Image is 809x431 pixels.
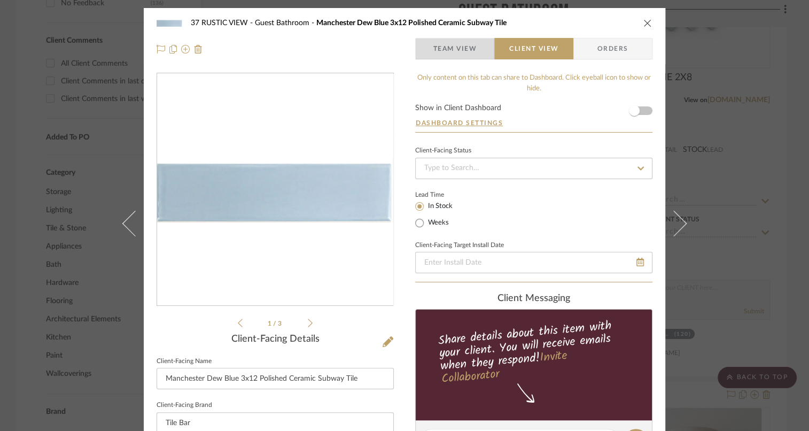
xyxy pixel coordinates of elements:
div: Share details about this item with your client. You will receive emails when they respond! [414,317,654,388]
span: / [273,320,278,327]
label: Client-Facing Brand [157,403,212,408]
div: Client-Facing Status [415,148,471,153]
div: Only content on this tab can share to Dashboard. Click eyeball icon to show or hide. [415,73,652,94]
label: Weeks [426,218,449,228]
input: Enter Client-Facing Item Name [157,368,394,389]
input: Enter Install Date [415,252,652,273]
label: Lead Time [415,190,470,199]
div: Client-Facing Details [157,334,394,345]
span: Orders [586,38,640,59]
span: Client View [509,38,558,59]
label: In Stock [426,202,453,211]
div: client Messaging [415,293,652,305]
input: Type to Search… [415,158,652,179]
button: Dashboard Settings [415,118,503,128]
span: 37 RUSTIC VIEW [191,19,255,27]
span: 3 [278,320,283,327]
label: Client-Facing Target Install Date [415,243,504,248]
img: Remove from project [194,45,203,53]
img: e8c66abb-1b5f-41f9-81c5-e3f289624841_436x436.jpg [157,157,393,223]
div: 0 [157,74,393,306]
span: Guest Bathroom [255,19,316,27]
span: 1 [268,320,273,327]
mat-radio-group: Select item type [415,199,470,229]
label: Client-Facing Name [157,359,212,364]
img: e8c66abb-1b5f-41f9-81c5-e3f289624841_48x40.jpg [157,12,182,34]
span: Manchester Dew Blue 3x12 Polished Ceramic Subway Tile [316,19,507,27]
button: close [643,18,652,28]
span: Team View [433,38,477,59]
